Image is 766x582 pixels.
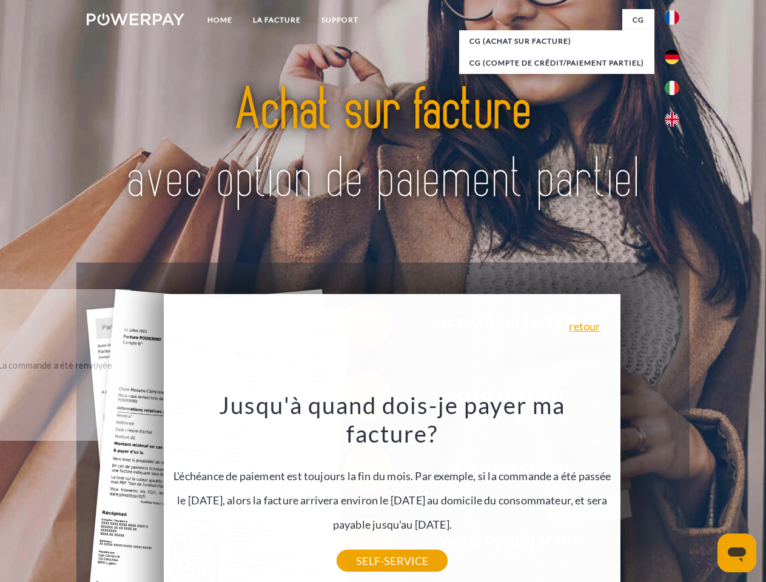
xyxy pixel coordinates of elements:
[569,321,600,332] a: retour
[459,30,654,52] a: CG (achat sur facture)
[459,52,654,74] a: CG (Compte de crédit/paiement partiel)
[717,533,756,572] iframe: Bouton de lancement de la fenêtre de messagerie
[197,9,243,31] a: Home
[665,81,679,95] img: it
[622,9,654,31] a: CG
[171,390,614,449] h3: Jusqu'à quand dois-je payer ma facture?
[665,50,679,64] img: de
[665,112,679,127] img: en
[665,10,679,25] img: fr
[243,9,311,31] a: LA FACTURE
[171,390,614,561] div: L'échéance de paiement est toujours la fin du mois. Par exemple, si la commande a été passée le [...
[337,550,448,572] a: SELF-SERVICE
[311,9,369,31] a: Support
[116,58,650,232] img: title-powerpay_fr.svg
[87,13,184,25] img: logo-powerpay-white.svg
